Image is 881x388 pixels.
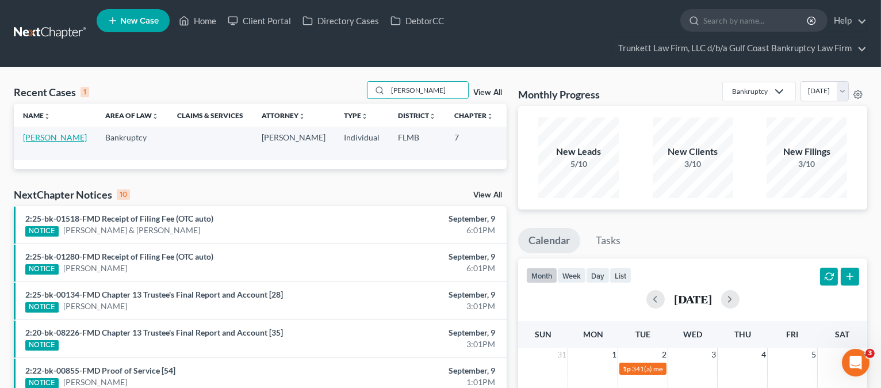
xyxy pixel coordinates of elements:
[674,293,712,305] h2: [DATE]
[25,252,213,261] a: 2:25-bk-01280-FMD Receipt of Filing Fee (OTC auto)
[298,113,305,120] i: unfold_more
[96,127,168,159] td: Bankruptcy
[105,111,159,120] a: Area of Lawunfold_more
[25,226,59,237] div: NOTICE
[445,127,503,159] td: 7
[842,349,869,376] iframe: Intercom live chat
[732,86,768,96] div: Bankruptcy
[168,104,252,127] th: Claims & Services
[610,268,631,283] button: list
[473,191,502,199] a: View All
[518,88,600,101] h3: Monthly Progress
[25,290,283,299] a: 2:25-bk-00134-FMD Chapter 13 Trustee's Final Report and Account [28]
[346,338,495,350] div: 3:01PM
[44,113,51,120] i: unfold_more
[810,348,817,362] span: 5
[25,214,213,223] a: 2:25-bk-01518-FMD Receipt of Filing Fee (OTC auto)
[346,225,495,236] div: 6:01PM
[152,113,159,120] i: unfold_more
[632,364,804,373] span: 341(a) meeting for [PERSON_NAME] & [PERSON_NAME]
[23,132,87,142] a: [PERSON_NAME]
[556,348,568,362] span: 31
[623,364,631,373] span: 1p
[398,111,436,120] a: Districtunfold_more
[23,111,51,120] a: Nameunfold_more
[526,268,557,283] button: month
[635,329,650,339] span: Tue
[63,376,127,388] a: [PERSON_NAME]
[389,127,445,159] td: FLMB
[760,348,767,362] span: 4
[222,10,297,31] a: Client Portal
[611,348,618,362] span: 1
[535,329,551,339] span: Sun
[346,376,495,388] div: 1:01PM
[346,365,495,376] div: September, 9
[835,329,849,339] span: Sat
[710,348,717,362] span: 3
[120,17,159,25] span: New Case
[828,10,867,31] a: Help
[25,264,59,275] div: NOTICE
[612,38,867,59] a: Trunkett Law Firm, LLC d/b/a Gulf Coast Bankruptcy Law Firm
[25,340,59,351] div: NOTICE
[538,145,619,158] div: New Leads
[14,188,130,201] div: NextChapter Notices
[586,268,610,283] button: day
[538,158,619,170] div: 5/10
[344,111,368,120] a: Typeunfold_more
[683,329,702,339] span: Wed
[361,113,368,120] i: unfold_more
[388,82,468,98] input: Search by name...
[585,228,631,253] a: Tasks
[557,268,586,283] button: week
[262,111,305,120] a: Attorneyunfold_more
[25,328,283,337] a: 2:20-bk-08226-FMD Chapter 13 Trustee's Final Report and Account [35]
[583,329,603,339] span: Mon
[518,228,580,253] a: Calendar
[63,300,127,312] a: [PERSON_NAME]
[767,158,847,170] div: 3/10
[653,145,733,158] div: New Clients
[346,289,495,300] div: September, 9
[860,348,867,362] span: 6
[487,113,493,120] i: unfold_more
[252,127,335,159] td: [PERSON_NAME]
[703,10,809,31] input: Search by name...
[346,327,495,338] div: September, 9
[25,302,59,313] div: NOTICE
[454,111,493,120] a: Chapterunfold_more
[14,85,89,99] div: Recent Cases
[385,10,450,31] a: DebtorCC
[297,10,385,31] a: Directory Cases
[346,251,495,263] div: September, 9
[25,366,175,375] a: 2:22-bk-00855-FMD Proof of Service [54]
[653,158,733,170] div: 3/10
[786,329,798,339] span: Fri
[734,329,751,339] span: Thu
[63,263,127,274] a: [PERSON_NAME]
[346,213,495,225] div: September, 9
[473,89,502,97] a: View All
[346,300,495,312] div: 3:01PM
[865,349,875,358] span: 3
[117,189,130,200] div: 10
[346,263,495,274] div: 6:01PM
[429,113,436,120] i: unfold_more
[81,87,89,97] div: 1
[63,225,200,236] a: [PERSON_NAME] & [PERSON_NAME]
[767,145,847,158] div: New Filings
[661,348,668,362] span: 2
[503,127,558,159] td: 2:25-bk-00654
[335,127,389,159] td: Individual
[173,10,222,31] a: Home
